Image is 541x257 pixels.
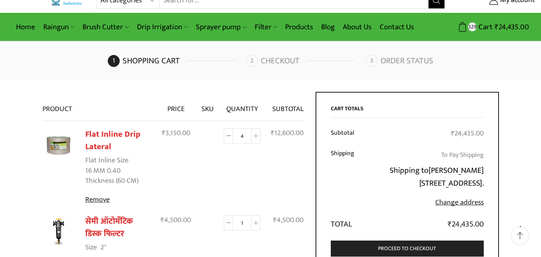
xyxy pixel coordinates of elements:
a: Flat Inline Drip Lateral [85,127,141,154]
th: Subtotal [331,123,359,144]
strong: [PERSON_NAME][STREET_ADDRESS] [419,164,484,190]
a: Home [12,18,39,36]
a: Sprayer pump [192,18,250,36]
label: To Pay Shipping [441,149,484,161]
bdi: 24,435.00 [451,127,484,140]
span: ₹ [162,127,165,139]
input: Product quantity [233,128,251,144]
span: ₹ [273,214,277,226]
a: Products [281,18,317,36]
span: ₹ [448,218,452,231]
bdi: 24,435.00 [448,218,484,231]
a: Blog [317,18,339,36]
span: 329 [468,22,477,31]
a: Filter [251,18,281,36]
img: Flat Inline Drip Lateral [42,130,74,162]
th: Shipping [331,144,359,213]
span: ₹ [451,127,455,140]
a: Change address [435,196,484,208]
p: 2" [101,243,107,253]
th: Subtotal [265,92,304,121]
a: Checkout [246,55,364,67]
th: Product [42,92,156,121]
th: Price [155,92,196,121]
bdi: 3,150.00 [162,127,190,139]
p: Shipping to . [364,164,483,190]
bdi: 4,500.00 [273,214,304,226]
th: SKU [196,92,219,121]
a: सेमी ऑटोमॅॅटिक डिस्क फिल्टर [85,215,133,241]
a: Proceed to checkout [331,241,484,257]
input: Product quantity [233,215,251,231]
a: Contact Us [376,18,418,36]
dt: Size [85,242,97,253]
span: ₹ [161,214,164,226]
img: Semi Auto Matic Disc Filter [42,216,74,248]
dt: Flat Inline Size [85,155,129,166]
a: Raingun [39,18,78,36]
span: ₹ [495,21,499,33]
a: Brush Cutter [78,18,133,36]
h2: Cart totals [331,105,484,118]
th: Total [331,213,359,231]
bdi: 12,600.00 [271,127,304,139]
a: About Us [339,18,376,36]
bdi: 24,435.00 [495,21,529,33]
span: Cart [477,22,493,32]
span: ₹ [271,127,274,139]
a: Drip Irrigation [133,18,192,36]
a: Remove [85,194,151,205]
p: 16 MM 0.40 Thickness (60 CM) [85,166,151,186]
a: 329 Cart ₹24,435.00 [453,20,529,34]
bdi: 4,500.00 [161,214,191,226]
th: Quantity [219,92,266,121]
